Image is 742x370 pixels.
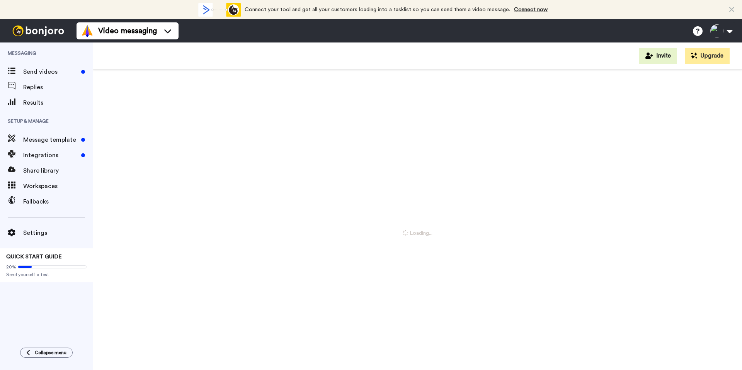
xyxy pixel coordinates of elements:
[23,67,78,76] span: Send videos
[23,166,93,175] span: Share library
[6,272,87,278] span: Send yourself a test
[514,7,548,12] a: Connect now
[6,254,62,260] span: QUICK START GUIDE
[23,98,93,107] span: Results
[6,264,16,270] span: 20%
[35,350,66,356] span: Collapse menu
[23,197,93,206] span: Fallbacks
[23,135,78,144] span: Message template
[23,83,93,92] span: Replies
[23,182,93,191] span: Workspaces
[98,25,157,36] span: Video messaging
[403,229,432,237] span: Loading...
[245,7,510,12] span: Connect your tool and get all your customers loading into a tasklist so you can send them a video...
[9,25,67,36] img: bj-logo-header-white.svg
[639,48,677,64] button: Invite
[23,151,78,160] span: Integrations
[20,348,73,358] button: Collapse menu
[23,228,93,238] span: Settings
[198,3,241,17] div: animation
[81,25,94,37] img: vm-color.svg
[685,48,730,64] button: Upgrade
